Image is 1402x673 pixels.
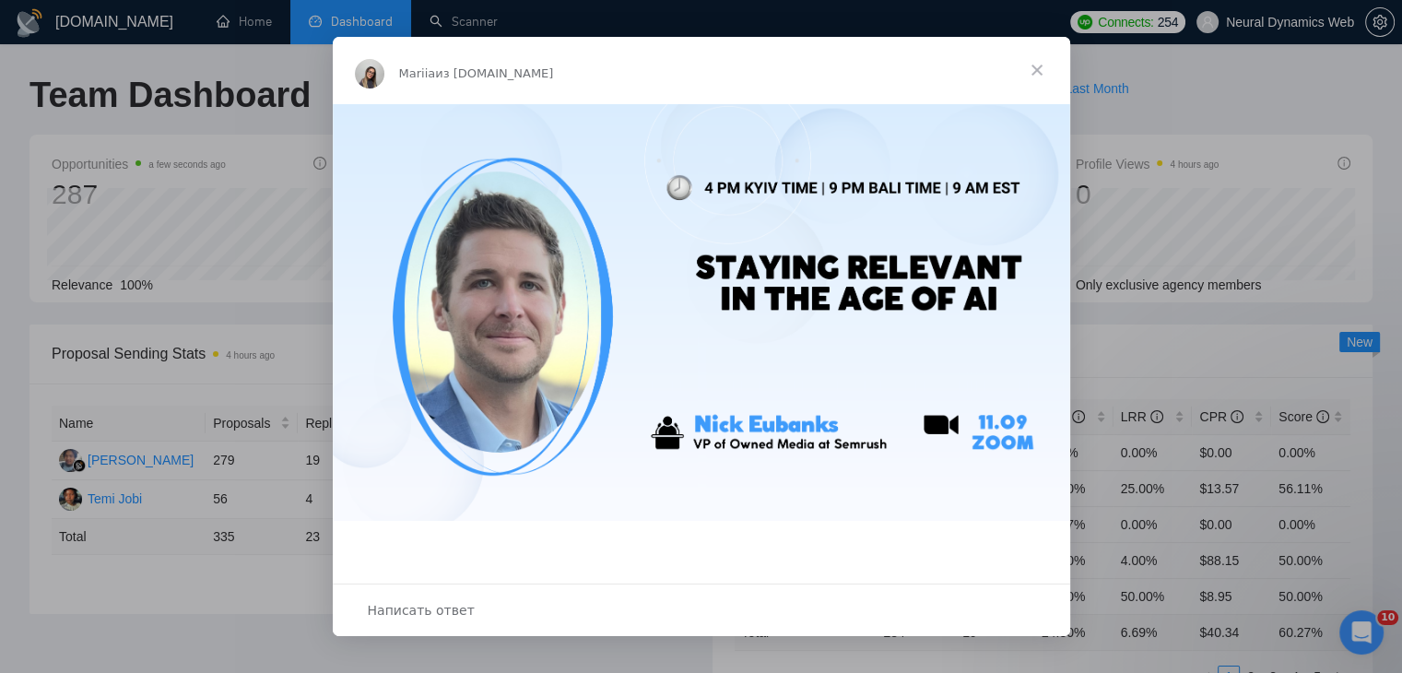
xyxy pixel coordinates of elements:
[355,59,384,89] img: Profile image for Mariia
[435,66,553,80] span: из [DOMAIN_NAME]
[368,598,475,622] span: Написать ответ
[445,552,958,597] div: [DATE] we’re having a special guest -
[1004,37,1070,103] span: Закрыть
[333,584,1070,636] div: Открыть разговор и ответить
[399,66,436,80] span: Mariia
